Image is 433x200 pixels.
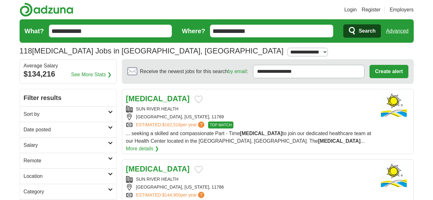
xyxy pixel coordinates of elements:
[370,65,408,78] button: Create alert
[136,177,178,182] a: SUN RIVER HEALTH
[24,68,113,80] div: $134,216
[20,137,117,153] a: Salary
[25,26,44,36] label: What?
[136,122,206,128] a: ESTIMATED:$162,518per year?
[140,68,248,75] span: Receive the newest jobs for this search :
[228,69,247,74] a: by email
[162,192,180,197] span: $144,900
[24,63,113,68] div: Average Salary
[362,6,381,14] a: Register
[126,114,373,120] div: [GEOGRAPHIC_DATA], [US_STATE], 11789
[162,122,180,127] span: $162,518
[318,138,361,144] strong: [MEDICAL_DATA]
[20,3,73,17] img: Adzuna logo
[378,163,410,187] img: Sun River Health logo
[20,122,117,137] a: Date posted
[198,192,204,198] span: ?
[126,184,373,191] div: [GEOGRAPHIC_DATA], [US_STATE], 11786
[240,131,283,136] strong: [MEDICAL_DATA]
[24,126,108,134] h2: Date posted
[182,26,205,36] label: Where?
[136,192,206,198] a: ESTIMATED:$144,900per year?
[126,165,190,173] a: [MEDICAL_DATA]
[20,106,117,122] a: Sort by
[208,122,233,128] span: TOP MATCH
[198,122,204,128] span: ?
[24,110,108,118] h2: Sort by
[126,145,159,153] a: More details ❯
[126,131,371,144] span: ... seeking a skilled and compassionate Part - Time to join our dedicated healthcare team at our ...
[344,6,357,14] a: Login
[386,25,408,37] a: Advanced
[71,71,111,78] a: See More Stats ❯
[136,106,178,111] a: SUN RIVER HEALTH
[126,94,190,103] a: [MEDICAL_DATA]
[343,24,381,38] button: Search
[24,157,108,165] h2: Remote
[195,96,203,103] button: Add to favorite jobs
[359,25,376,37] span: Search
[20,184,117,199] a: Category
[390,6,414,14] a: Employers
[378,93,410,117] img: Sun River Health logo
[20,47,284,55] h1: [MEDICAL_DATA] Jobs in [GEOGRAPHIC_DATA], [GEOGRAPHIC_DATA]
[20,168,117,184] a: Location
[20,89,117,106] h2: Filter results
[20,153,117,168] a: Remote
[24,172,108,180] h2: Location
[24,188,108,196] h2: Category
[24,141,108,149] h2: Salary
[195,166,203,173] button: Add to favorite jobs
[20,45,32,57] span: 118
